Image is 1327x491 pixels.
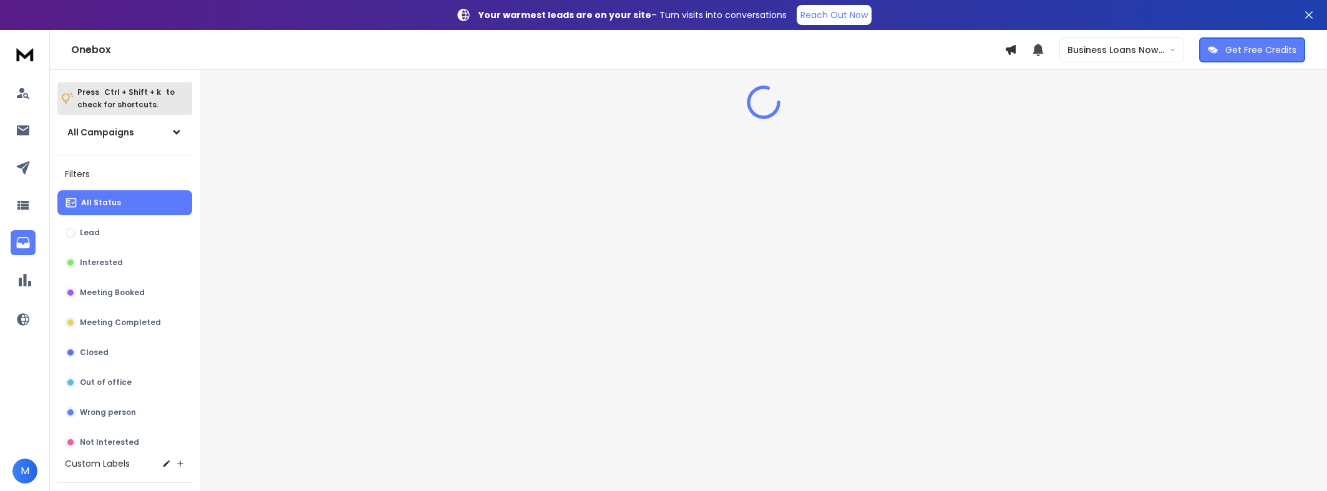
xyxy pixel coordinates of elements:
[797,5,872,25] a: Reach Out Now
[57,120,192,145] button: All Campaigns
[80,377,132,387] p: Out of office
[57,340,192,365] button: Closed
[479,9,651,21] strong: Your warmest leads are on your site
[81,198,121,208] p: All Status
[1225,44,1296,56] p: Get Free Credits
[77,86,175,111] p: Press to check for shortcuts.
[57,165,192,183] h3: Filters
[12,459,37,484] button: M
[57,250,192,275] button: Interested
[80,348,109,357] p: Closed
[479,9,787,21] p: – Turn visits into conversations
[1199,37,1305,62] button: Get Free Credits
[57,400,192,425] button: Wrong person
[57,220,192,245] button: Lead
[57,370,192,395] button: Out of office
[80,288,145,298] p: Meeting Booked
[80,258,123,268] p: Interested
[65,457,130,470] h3: Custom Labels
[71,42,1004,57] h1: Onebox
[1067,44,1169,56] p: Business Loans Now ([PERSON_NAME])
[102,85,163,99] span: Ctrl + Shift + k
[80,228,100,238] p: Lead
[80,437,139,447] p: Not Interested
[800,9,868,21] p: Reach Out Now
[57,190,192,215] button: All Status
[80,318,161,328] p: Meeting Completed
[57,430,192,455] button: Not Interested
[67,126,134,139] h1: All Campaigns
[80,407,136,417] p: Wrong person
[57,280,192,305] button: Meeting Booked
[57,310,192,335] button: Meeting Completed
[12,42,37,66] img: logo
